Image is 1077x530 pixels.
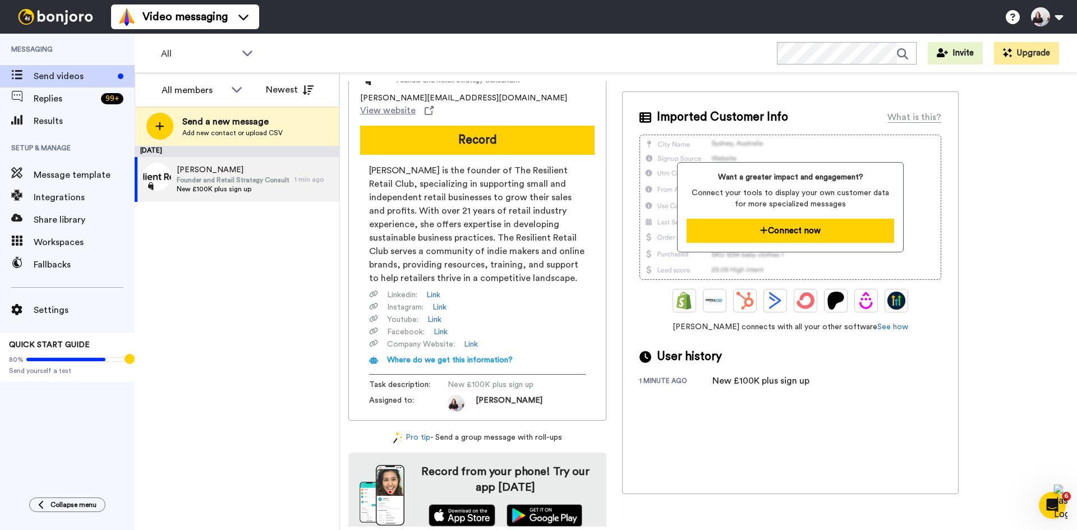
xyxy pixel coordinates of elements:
a: Link [464,339,478,350]
div: [DATE] [135,146,339,157]
span: Send videos [34,70,113,83]
img: download [360,465,404,526]
button: Connect now [687,219,894,243]
span: Video messaging [142,9,228,25]
div: New £100K plus sign up [712,374,809,388]
span: Message template [34,168,135,182]
iframe: Intercom live chat [1039,492,1066,519]
div: All members [162,84,225,97]
img: Hubspot [736,292,754,310]
img: Shopify [675,292,693,310]
span: Results [34,114,135,128]
span: All [161,47,236,61]
span: New £100K plus sign up [177,185,289,193]
span: Linkedin : [387,289,417,301]
div: - Send a group message with roll-ups [348,432,606,444]
span: Where do we get this information? [387,356,513,364]
span: [PERSON_NAME] connects with all your other software [639,321,941,333]
a: See how [877,323,908,331]
span: Assigned to: [369,395,448,412]
img: magic-wand.svg [393,432,403,444]
span: Replies [34,92,96,105]
a: Link [432,302,447,313]
span: QUICK START GUIDE [9,341,90,349]
span: Fallbacks [34,258,135,271]
div: 1 minute ago [639,376,712,388]
span: Settings [34,303,135,317]
button: Record [360,126,595,155]
a: Link [426,289,440,301]
span: Want a greater impact and engagement? [687,172,894,183]
span: Instagram : [387,302,424,313]
span: New £100K plus sign up [448,379,554,390]
span: [PERSON_NAME] [476,395,542,412]
img: ConvertKit [797,292,814,310]
button: Invite [928,42,983,64]
span: Founder and Retail Strategy Consultant [177,176,289,185]
span: User history [657,348,722,365]
button: Upgrade [994,42,1059,64]
img: ActiveCampaign [766,292,784,310]
span: Connect your tools to display your own customer data for more specialized messages [687,187,894,210]
a: Link [427,314,441,325]
span: Task description : [369,379,448,390]
span: Youtube : [387,314,418,325]
img: Ontraport [706,292,724,310]
a: View website [360,104,434,117]
div: What is this? [887,110,941,124]
img: e751dd97-c526-41ae-a0d8-ac396fdb9836-1588927515.jpg [448,395,464,412]
a: Pro tip [393,432,430,444]
span: Facebook : [387,326,425,338]
div: Tooltip anchor [125,354,135,364]
a: Link [434,326,448,338]
img: Drip [857,292,875,310]
span: Imported Customer Info [657,109,788,126]
img: 5936f402-7426-4504-b207-bc04a9f4f3eb.png [143,163,171,191]
span: Send a new message [182,115,283,128]
h4: Record from your phone! Try our app [DATE] [416,464,595,495]
button: Collapse menu [29,497,105,512]
span: Workspaces [34,236,135,249]
span: Company Website : [387,339,455,350]
span: View website [360,104,416,117]
img: playstore [507,504,582,527]
span: Share library [34,213,135,227]
span: [PERSON_NAME] is the founder of The Resilient Retail Club, specializing in supporting small and i... [369,164,586,285]
span: 80% [9,355,24,364]
span: Integrations [34,191,135,204]
img: appstore [429,504,495,527]
span: [PERSON_NAME][EMAIL_ADDRESS][DOMAIN_NAME] [360,93,567,104]
img: bj-logo-header-white.svg [13,9,98,25]
span: Collapse menu [50,500,96,509]
span: Send yourself a test [9,366,126,375]
img: vm-color.svg [118,8,136,26]
div: 1 min ago [294,175,334,184]
button: Newest [257,79,322,101]
div: 99 + [101,93,123,104]
img: Patreon [827,292,845,310]
span: Add new contact or upload CSV [182,128,283,137]
img: GoHighLevel [887,292,905,310]
span: [PERSON_NAME] [177,164,289,176]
